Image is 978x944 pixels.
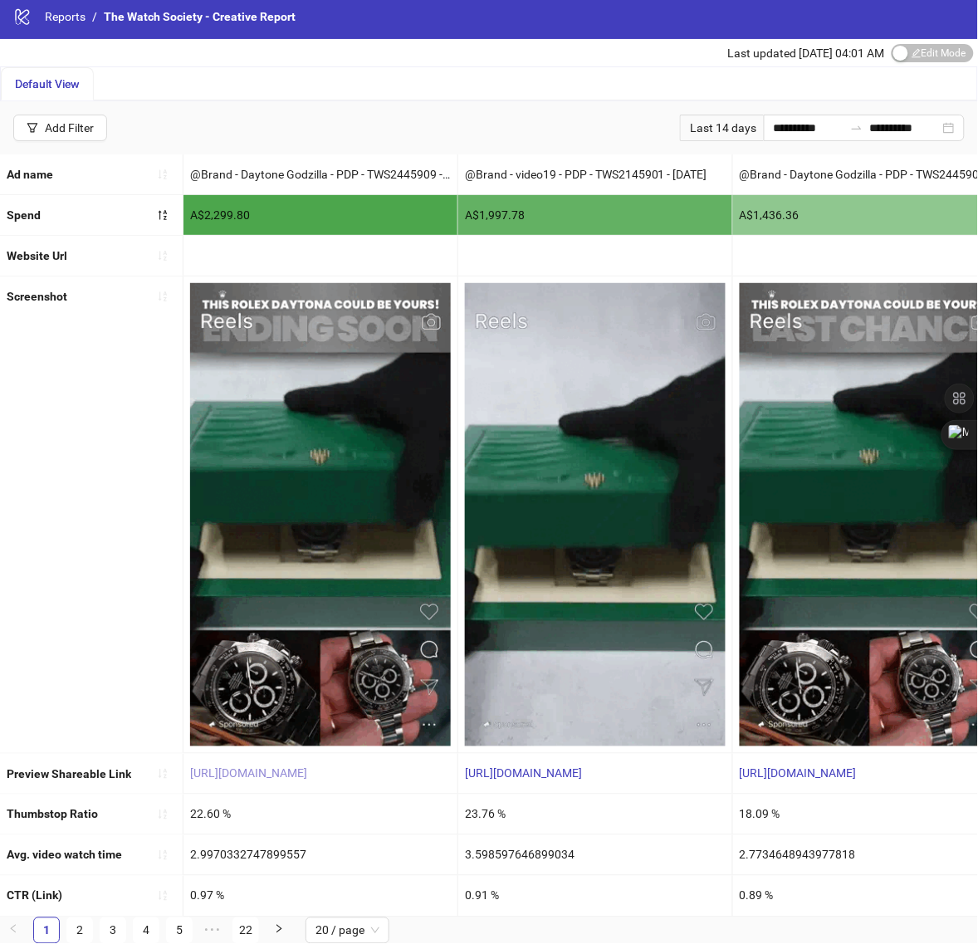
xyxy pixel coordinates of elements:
img: Screenshot 120230329534780622 [465,283,726,746]
li: 1 [33,917,60,944]
span: sort-ascending [157,169,169,180]
span: sort-ascending [157,768,169,780]
span: Default View [15,77,80,90]
div: 23.76 % [458,795,732,834]
div: 22.60 % [183,795,457,834]
span: filter [27,122,38,134]
a: 4 [134,918,159,943]
a: 5 [167,918,192,943]
span: The Watch Society - Creative Report [104,10,296,23]
a: 3 [100,918,125,943]
b: Website Url [7,249,67,262]
span: 20 / page [315,918,379,943]
div: Page Size [306,917,389,944]
a: 1 [34,918,59,943]
span: sort-ascending [157,809,169,820]
b: Preview Shareable Link [7,767,131,780]
span: ••• [199,917,226,944]
span: sort-descending [157,209,169,221]
div: 2.9970332747899557 [183,835,457,875]
li: 2 [66,917,93,944]
b: CTR (Link) [7,889,62,902]
span: to [850,121,863,135]
li: Next 5 Pages [199,917,226,944]
div: 0.97 % [183,876,457,916]
a: 22 [233,918,258,943]
b: Avg. video watch time [7,849,122,862]
div: A$1,997.78 [458,195,732,235]
span: sort-ascending [157,849,169,861]
span: right [274,924,284,934]
div: 3.598597646899034 [458,835,732,875]
button: right [266,917,292,944]
a: 2 [67,918,92,943]
div: Add Filter [45,121,94,135]
div: @Brand - Daytone Godzilla - PDP - TWS2445909 - [DATE] - Video 4 [183,154,457,194]
li: Next Page [266,917,292,944]
span: sort-ascending [157,890,169,902]
li: 4 [133,917,159,944]
b: Screenshot [7,290,67,303]
a: [URL][DOMAIN_NAME] [190,767,307,780]
a: Reports [42,7,89,26]
div: 0.91 % [458,876,732,916]
span: Last updated [DATE] 04:01 AM [728,46,885,60]
li: 22 [232,917,259,944]
div: @Brand - video19 - PDP - TWS2145901 - [DATE] [458,154,732,194]
div: Last 14 days [680,115,764,141]
li: 3 [100,917,126,944]
b: Ad name [7,168,53,181]
span: sort-ascending [157,250,169,262]
img: Screenshot 120230768781640622 [190,283,451,746]
b: Thumbstop Ratio [7,808,98,821]
b: Spend [7,208,41,222]
li: 5 [166,917,193,944]
li: / [92,7,97,26]
span: swap-right [850,121,863,135]
span: left [8,924,18,934]
div: A$2,299.80 [183,195,457,235]
button: Add Filter [13,115,107,141]
span: sort-ascending [157,291,169,302]
a: [URL][DOMAIN_NAME] [465,767,582,780]
a: [URL][DOMAIN_NAME] [740,767,857,780]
